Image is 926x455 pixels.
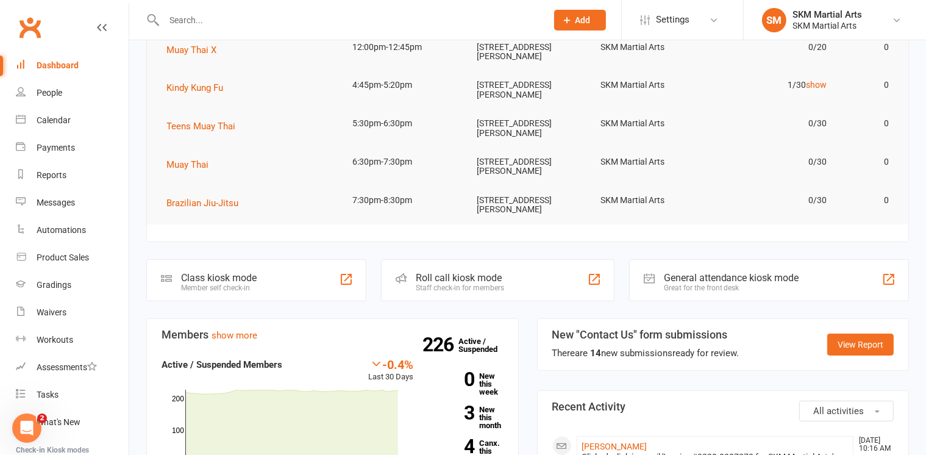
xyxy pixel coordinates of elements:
div: Workouts [37,335,73,345]
a: show [806,80,827,90]
a: 226Active / Suspended [459,328,513,362]
div: Tasks [37,390,59,399]
a: Gradings [16,271,129,299]
td: 4:45pm-5:20pm [341,71,466,99]
iframe: Intercom live chat [12,414,41,443]
td: SKM Martial Arts [589,148,714,176]
td: 12:00pm-12:45pm [341,33,466,62]
a: Payments [16,134,129,162]
a: Clubworx [15,12,45,43]
div: Great for the front desk [664,284,799,292]
div: -0.4% [368,357,413,371]
button: Muay Thai [166,157,217,172]
td: SKM Martial Arts [589,109,714,138]
td: 0/30 [714,109,838,138]
td: SKM Martial Arts [589,33,714,62]
div: Staff check-in for members [416,284,504,292]
button: Add [554,10,606,30]
td: SKM Martial Arts [589,186,714,215]
button: Teens Muay Thai [166,119,244,134]
div: Payments [37,143,75,152]
a: Tasks [16,381,129,409]
div: Last 30 Days [368,357,413,384]
td: 0/30 [714,186,838,215]
div: SM [762,8,786,32]
a: Workouts [16,326,129,354]
strong: 226 [423,335,459,354]
a: Reports [16,162,129,189]
td: 0 [838,33,900,62]
div: Automations [37,225,86,235]
div: SKM Martial Arts [792,9,862,20]
button: All activities [799,401,894,421]
div: Class kiosk mode [181,272,257,284]
a: 0New this week [432,372,504,396]
div: General attendance kiosk mode [664,272,799,284]
a: [PERSON_NAME] [582,442,647,451]
td: 5:30pm-6:30pm [341,109,466,138]
a: 3New this month [432,406,504,429]
td: [STREET_ADDRESS][PERSON_NAME] [466,33,590,71]
input: Search... [160,12,538,29]
td: [STREET_ADDRESS][PERSON_NAME] [466,71,590,109]
div: There are new submissions ready for review. [552,346,739,360]
a: Dashboard [16,52,129,79]
span: Add [575,15,591,25]
span: Kindy Kung Fu [166,82,223,93]
div: Roll call kiosk mode [416,272,504,284]
button: Muay Thai X [166,43,225,57]
div: Waivers [37,307,66,317]
div: Assessments [37,362,97,372]
span: Teens Muay Thai [166,121,235,132]
td: 0/20 [714,33,838,62]
div: Member self check-in [181,284,257,292]
strong: 14 [591,348,602,359]
div: Messages [37,198,75,207]
td: 1/30 [714,71,838,99]
h3: Members [162,329,504,341]
span: Muay Thai [166,159,208,170]
strong: 0 [432,370,474,389]
span: Settings [656,6,689,34]
td: 6:30pm-7:30pm [341,148,466,176]
a: People [16,79,129,107]
strong: 3 [432,404,474,422]
button: Kindy Kung Fu [166,81,232,95]
td: 0 [838,71,900,99]
a: Product Sales [16,244,129,271]
strong: Active / Suspended Members [162,359,282,370]
a: View Report [827,334,894,356]
td: SKM Martial Arts [589,71,714,99]
span: Muay Thai X [166,45,216,56]
div: People [37,88,62,98]
td: 0 [838,186,900,215]
div: Dashboard [37,60,79,70]
span: 2 [37,414,47,423]
a: Automations [16,217,129,244]
td: 7:30pm-8:30pm [341,186,466,215]
a: Assessments [16,354,129,381]
td: 0 [838,148,900,176]
div: Gradings [37,280,71,290]
span: Brazilian Jiu-Jitsu [166,198,238,209]
td: 0 [838,109,900,138]
span: All activities [813,406,864,417]
td: [STREET_ADDRESS][PERSON_NAME] [466,109,590,148]
a: Waivers [16,299,129,326]
td: [STREET_ADDRESS][PERSON_NAME] [466,148,590,186]
div: SKM Martial Arts [792,20,862,31]
h3: New "Contact Us" form submissions [552,329,739,341]
div: Reports [37,170,66,180]
div: What's New [37,417,80,427]
div: Calendar [37,115,71,125]
a: Calendar [16,107,129,134]
a: Messages [16,189,129,217]
td: [STREET_ADDRESS][PERSON_NAME] [466,186,590,224]
button: Brazilian Jiu-Jitsu [166,196,247,210]
a: show more [212,330,257,341]
td: 0/30 [714,148,838,176]
a: What's New [16,409,129,436]
time: [DATE] 10:16 AM [853,437,893,453]
h3: Recent Activity [552,401,894,413]
div: Product Sales [37,253,89,262]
